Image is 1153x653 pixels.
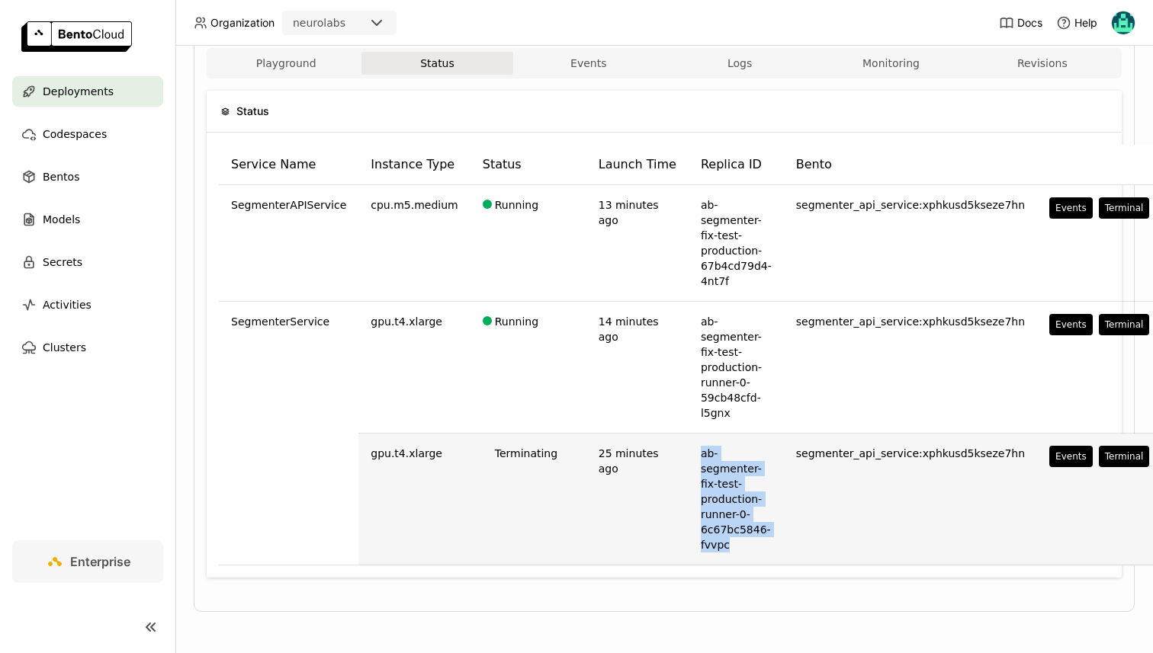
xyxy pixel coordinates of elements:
[1056,15,1097,30] div: Help
[1049,446,1093,467] button: Events
[1055,318,1087,331] div: Events
[689,434,784,565] td: ab-segmenter-fix-test-production-runner-0-6c67bc5846-fvvpc
[347,16,348,31] input: Selected neurolabs.
[1112,11,1135,34] img: Calin Cojocaru
[599,199,659,226] span: 13 minutes ago
[815,52,966,75] button: Monitoring
[210,16,275,30] span: Organization
[967,52,1118,75] button: Revisions
[599,315,659,343] span: 14 minutes ago
[1074,16,1097,30] span: Help
[21,21,132,52] img: logo
[210,52,361,75] button: Playground
[43,168,79,186] span: Bentos
[358,302,470,434] td: gpu.t4.xlarge
[999,15,1042,30] a: Docs
[358,434,470,565] td: gpu.t4.xlarge
[70,554,130,569] span: Enterprise
[358,185,470,302] td: cpu.m5.medium
[1055,450,1087,463] div: Events
[12,332,163,363] a: Clusters
[12,540,163,583] a: Enterprise
[43,125,107,143] span: Codespaces
[231,197,346,213] span: SegmenterAPIService
[727,56,752,70] span: Logs
[599,447,659,475] span: 25 minutes ago
[43,82,114,101] span: Deployments
[12,119,163,149] a: Codespaces
[12,290,163,320] a: Activities
[689,302,784,434] td: ab-segmenter-fix-test-production-runner-0-59cb48cfd-l5gnx
[43,338,86,357] span: Clusters
[1017,16,1042,30] span: Docs
[361,52,512,75] button: Status
[784,302,1037,434] td: segmenter_api_service:xphkusd5kseze7hn
[1049,197,1093,219] button: Events
[43,210,80,229] span: Models
[689,145,784,185] th: Replica ID
[471,434,586,565] td: Terminating
[513,52,664,75] button: Events
[471,302,586,434] td: Running
[231,314,329,329] span: SegmenterService
[1099,197,1150,219] button: Terminal
[471,185,586,302] td: Running
[1055,202,1087,214] div: Events
[1049,314,1093,335] button: Events
[358,145,470,185] th: Instance Type
[12,247,163,277] a: Secrets
[43,253,82,271] span: Secrets
[1099,314,1150,335] button: Terminal
[12,204,163,235] a: Models
[43,296,92,314] span: Activities
[236,103,269,120] span: Status
[784,434,1037,565] td: segmenter_api_service:xphkusd5kseze7hn
[689,185,784,302] td: ab-segmenter-fix-test-production-67b4cd79d4-4nt7f
[12,162,163,192] a: Bentos
[784,185,1037,302] td: segmenter_api_service:xphkusd5kseze7hn
[219,145,358,185] th: Service Name
[12,76,163,107] a: Deployments
[784,145,1037,185] th: Bento
[471,145,586,185] th: Status
[1099,446,1150,467] button: Terminal
[293,15,345,30] div: neurolabs
[586,145,689,185] th: Launch Time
